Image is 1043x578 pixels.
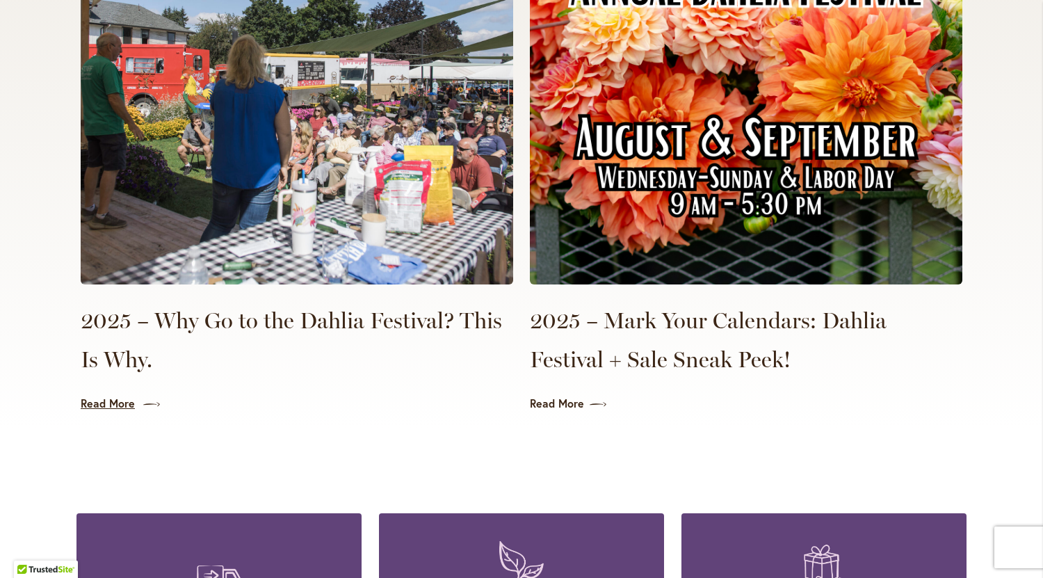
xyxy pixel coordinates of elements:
a: 2025 – Why Go to the Dahlia Festival? This Is Why. [81,301,513,379]
a: 2025 – Mark Your Calendars: Dahlia Festival + Sale Sneak Peek! [530,301,962,379]
a: Read More [530,396,962,412]
a: Read More [81,396,513,412]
